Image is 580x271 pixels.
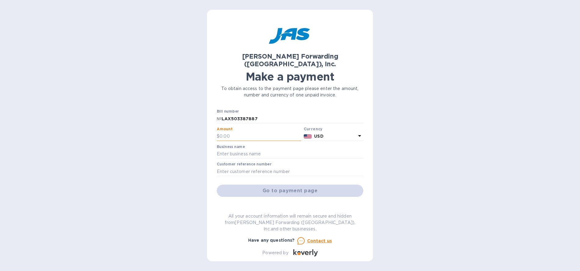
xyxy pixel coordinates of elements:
[217,213,363,232] p: All your account information will remain secure and hidden from [PERSON_NAME] Forwarding ([GEOGRA...
[217,110,239,114] label: Bill number
[222,114,363,123] input: Enter bill number
[217,127,232,131] label: Amount
[217,167,363,176] input: Enter customer reference number
[217,85,363,98] p: To obtain access to the payment page please enter the amount, number and currency of one unpaid i...
[242,52,338,68] b: [PERSON_NAME] Forwarding ([GEOGRAPHIC_DATA]), Inc.
[217,70,363,83] h1: Make a payment
[307,238,332,243] u: Contact us
[217,145,245,149] label: Business name
[314,134,323,139] b: USD
[304,134,312,139] img: USD
[262,250,288,256] p: Powered by
[217,116,222,122] p: №
[304,127,323,131] b: Currency
[217,150,363,159] input: Enter business name
[217,133,219,139] p: $
[219,132,301,141] input: 0.00
[248,238,295,243] b: Have any questions?
[217,163,271,166] label: Customer reference number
